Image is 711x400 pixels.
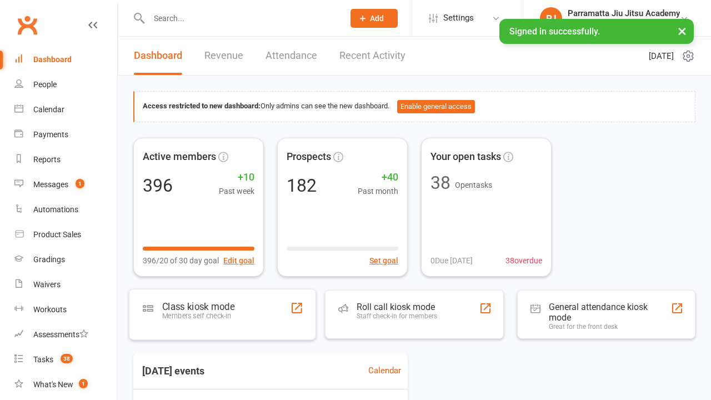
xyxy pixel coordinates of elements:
span: 38 overdue [505,254,542,267]
span: 0 Due [DATE] [430,254,473,267]
div: Calendar [33,105,64,114]
a: Calendar [14,97,117,122]
div: What's New [33,380,73,389]
a: Dashboard [14,47,117,72]
span: Settings [443,6,474,31]
a: Assessments [14,322,117,347]
div: Workouts [33,305,67,314]
span: Prospects [287,149,331,165]
a: Calendar [368,364,401,377]
div: Dashboard [33,55,72,64]
span: 1 [79,379,88,388]
span: [DATE] [649,49,674,63]
div: Assessments [33,330,88,339]
a: Recent Activity [339,37,405,75]
div: Staff check-in for members [357,312,437,320]
span: +40 [358,169,398,186]
strong: Access restricted to new dashboard: [143,102,261,110]
div: Waivers [33,280,61,289]
a: Clubworx [13,11,41,39]
div: Reports [33,155,61,164]
a: Reports [14,147,117,172]
span: Past month [358,185,398,197]
a: Dashboard [134,37,182,75]
a: Gradings [14,247,117,272]
a: Automations [14,197,117,222]
div: 182 [287,177,317,194]
div: Gradings [33,255,65,264]
a: Messages 1 [14,172,117,197]
span: Past week [219,185,254,197]
span: Your open tasks [430,149,501,165]
a: Tasks 38 [14,347,117,372]
a: Attendance [266,37,317,75]
span: 38 [61,354,73,363]
button: Add [351,9,398,28]
a: Revenue [204,37,243,75]
div: General attendance kiosk mode [549,302,671,323]
div: Only admins can see the new dashboard. [143,100,687,113]
div: Members self check-in [162,312,234,320]
button: Set goal [369,254,398,267]
a: Waivers [14,272,117,297]
div: Great for the front desk [549,323,671,331]
button: × [672,19,692,43]
span: 396/20 of 30 day goal [143,254,219,267]
a: Workouts [14,297,117,322]
input: Search... [146,11,336,26]
button: Edit goal [223,254,254,267]
div: Parramatta Jiu Jitsu Academy [568,18,680,28]
button: Enable general access [397,100,475,113]
div: Messages [33,180,68,189]
div: People [33,80,57,89]
div: Roll call kiosk mode [357,302,437,312]
h3: [DATE] events [133,361,213,381]
div: Parramatta Jiu Jitsu Academy [568,8,680,18]
div: Class kiosk mode [162,301,234,312]
span: Active members [143,149,216,165]
span: Open tasks [455,181,492,189]
div: 396 [143,177,173,194]
span: +10 [219,169,254,186]
a: People [14,72,117,97]
a: What's New1 [14,372,117,397]
div: Automations [33,205,78,214]
span: 1 [76,179,84,188]
span: Add [370,14,384,23]
a: Payments [14,122,117,147]
div: 38 [430,174,450,192]
a: Product Sales [14,222,117,247]
div: PJ [540,7,562,29]
div: Product Sales [33,230,81,239]
span: Signed in successfully. [509,26,600,37]
div: Tasks [33,355,53,364]
div: Payments [33,130,68,139]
